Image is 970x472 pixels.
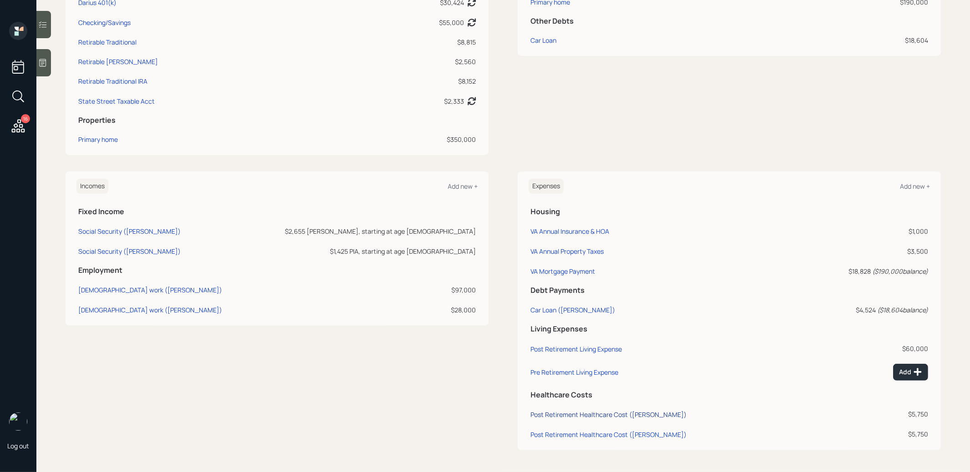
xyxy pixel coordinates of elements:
div: Social Security ([PERSON_NAME]) [78,227,181,236]
div: VA Annual Property Taxes [530,247,604,256]
div: $18,604 [762,35,928,45]
button: Add [893,364,928,381]
div: Checking/Savings [78,18,131,27]
h5: Housing [530,207,928,216]
div: $2,655 [PERSON_NAME], starting at age [DEMOGRAPHIC_DATA] [251,226,476,236]
div: $4,524 [794,305,928,315]
div: $350,000 [348,135,476,144]
div: Post Retirement Healthcare Cost ([PERSON_NAME]) [530,430,687,439]
div: VA Mortgage Payment [530,267,595,276]
div: $18,828 [794,266,928,276]
h5: Debt Payments [530,286,928,295]
div: Retirable Traditional IRA [78,76,147,86]
div: Car Loan [530,35,556,45]
img: treva-nostdahl-headshot.png [9,412,27,431]
div: Car Loan ([PERSON_NAME]) [530,306,615,314]
div: Post Retirement Healthcare Cost ([PERSON_NAME]) [530,410,687,419]
div: Add [899,367,922,377]
div: Post Retirement Living Expense [530,345,622,353]
div: $8,815 [348,37,476,47]
div: Log out [7,442,29,450]
div: $2,560 [348,57,476,66]
div: $28,000 [251,305,476,315]
div: VA Annual Insurance & HOA [530,227,609,236]
div: 16 [21,114,30,123]
div: $1,425 PIA, starting at age [DEMOGRAPHIC_DATA] [251,246,476,256]
h5: Other Debts [530,17,928,25]
div: $2,333 [444,96,464,106]
div: [DEMOGRAPHIC_DATA] work ([PERSON_NAME]) [78,306,222,314]
div: Pre Retirement Living Expense [530,368,618,377]
h5: Fixed Income [78,207,476,216]
div: Retirable [PERSON_NAME] [78,57,158,66]
div: Social Security ([PERSON_NAME]) [78,247,181,256]
h5: Living Expenses [530,325,928,333]
h6: Incomes [76,179,108,194]
div: $3,500 [794,246,928,256]
div: $97,000 [251,285,476,295]
div: Retirable Traditional [78,37,136,47]
div: $8,152 [348,76,476,86]
i: ( $18,604 balance) [877,306,928,314]
h5: Properties [78,116,476,125]
div: Primary home [78,135,118,144]
div: $5,750 [794,429,928,439]
i: ( $190,000 balance) [872,267,928,276]
div: $60,000 [794,344,928,353]
div: [DEMOGRAPHIC_DATA] work ([PERSON_NAME]) [78,286,222,294]
div: State Street Taxable Acct [78,96,155,106]
h5: Healthcare Costs [530,391,928,399]
div: Add new + [900,182,930,191]
div: $1,000 [794,226,928,236]
h6: Expenses [529,179,564,194]
h5: Employment [78,266,476,275]
div: $55,000 [439,18,464,27]
div: $5,750 [794,409,928,419]
div: Add new + [448,182,478,191]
